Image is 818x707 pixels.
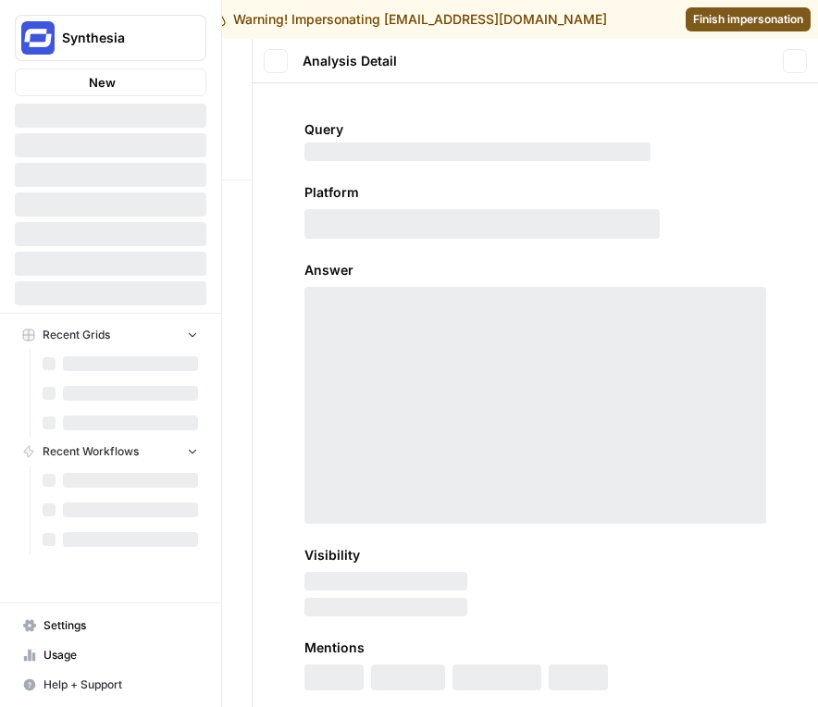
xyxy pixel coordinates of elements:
span: Platform [304,183,766,202]
span: Visibility [304,546,766,564]
span: Analysis Detail [303,52,397,70]
span: Answer [304,261,766,279]
span: Mentions [304,639,766,657]
span: Query [304,120,766,139]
